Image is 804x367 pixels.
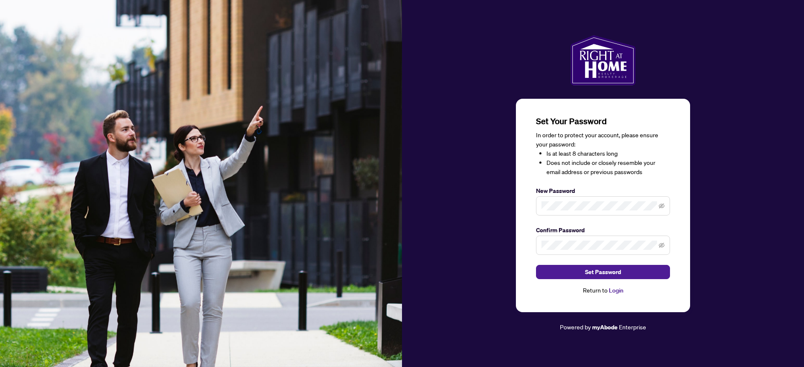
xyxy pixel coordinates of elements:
div: In order to protect your account, please ensure your password: [536,131,670,177]
span: eye-invisible [659,242,665,248]
a: Login [609,287,624,294]
span: Powered by [560,323,591,331]
li: Does not include or closely resemble your email address or previous passwords [546,158,670,177]
label: New Password [536,186,670,195]
li: Is at least 8 characters long [546,149,670,158]
span: Enterprise [619,323,646,331]
button: Set Password [536,265,670,279]
span: eye-invisible [659,203,665,209]
a: myAbode [592,323,618,332]
h3: Set Your Password [536,115,670,127]
label: Confirm Password [536,226,670,235]
div: Return to [536,286,670,295]
span: Set Password [585,265,621,279]
img: ma-logo [570,35,635,85]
